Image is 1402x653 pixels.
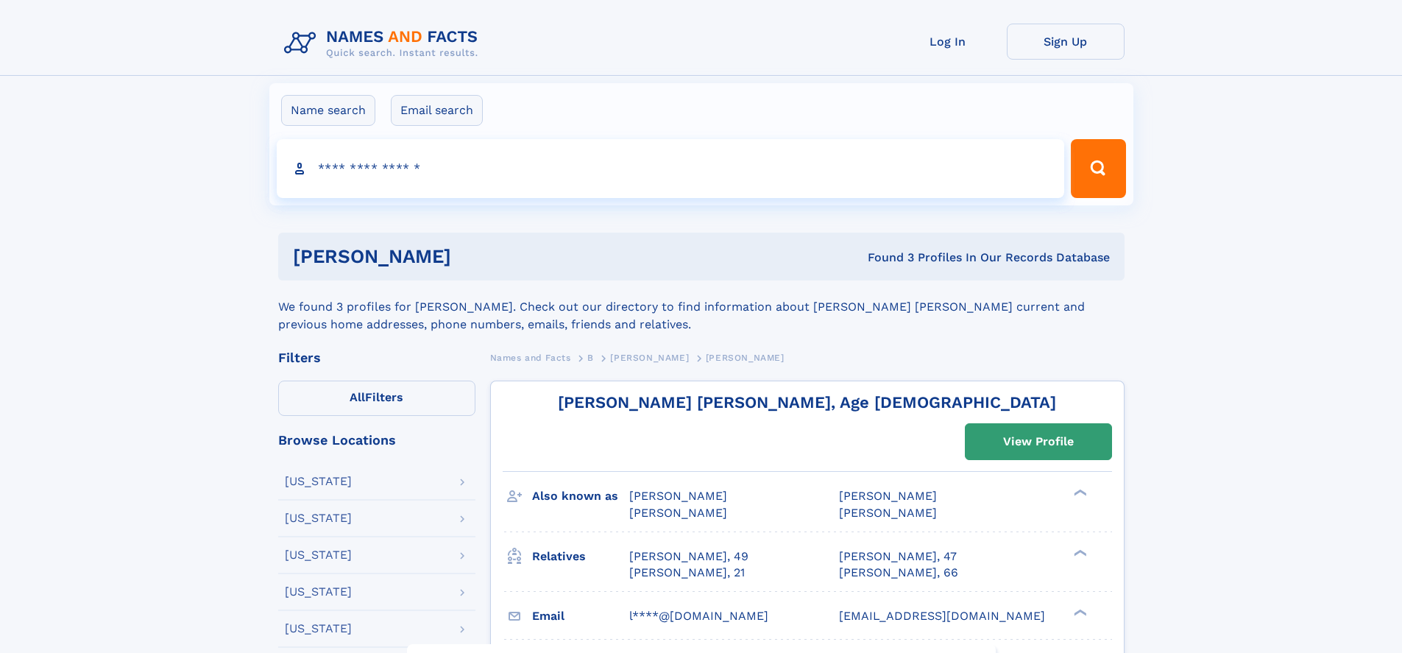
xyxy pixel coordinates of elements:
[558,393,1056,412] a: [PERSON_NAME] [PERSON_NAME], Age [DEMOGRAPHIC_DATA]
[285,549,352,561] div: [US_STATE]
[285,586,352,598] div: [US_STATE]
[278,280,1125,333] div: We found 3 profiles for [PERSON_NAME]. Check out our directory to find information about [PERSON_...
[1070,488,1088,498] div: ❯
[1070,607,1088,617] div: ❯
[532,484,629,509] h3: Also known as
[659,250,1110,266] div: Found 3 Profiles In Our Records Database
[1071,139,1125,198] button: Search Button
[293,247,659,266] h1: [PERSON_NAME]
[629,548,748,565] a: [PERSON_NAME], 49
[839,489,937,503] span: [PERSON_NAME]
[278,434,475,447] div: Browse Locations
[278,351,475,364] div: Filters
[839,565,958,581] a: [PERSON_NAME], 66
[629,506,727,520] span: [PERSON_NAME]
[277,139,1065,198] input: search input
[1007,24,1125,60] a: Sign Up
[490,348,571,367] a: Names and Facts
[587,353,594,363] span: B
[278,381,475,416] label: Filters
[610,348,689,367] a: [PERSON_NAME]
[629,565,745,581] a: [PERSON_NAME], 21
[966,424,1111,459] a: View Profile
[350,390,365,404] span: All
[391,95,483,126] label: Email search
[587,348,594,367] a: B
[889,24,1007,60] a: Log In
[839,506,937,520] span: [PERSON_NAME]
[839,548,957,565] a: [PERSON_NAME], 47
[1003,425,1074,459] div: View Profile
[532,604,629,629] h3: Email
[281,95,375,126] label: Name search
[285,623,352,635] div: [US_STATE]
[532,544,629,569] h3: Relatives
[278,24,490,63] img: Logo Names and Facts
[610,353,689,363] span: [PERSON_NAME]
[706,353,785,363] span: [PERSON_NAME]
[1070,548,1088,557] div: ❯
[629,489,727,503] span: [PERSON_NAME]
[285,476,352,487] div: [US_STATE]
[839,609,1045,623] span: [EMAIL_ADDRESS][DOMAIN_NAME]
[285,512,352,524] div: [US_STATE]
